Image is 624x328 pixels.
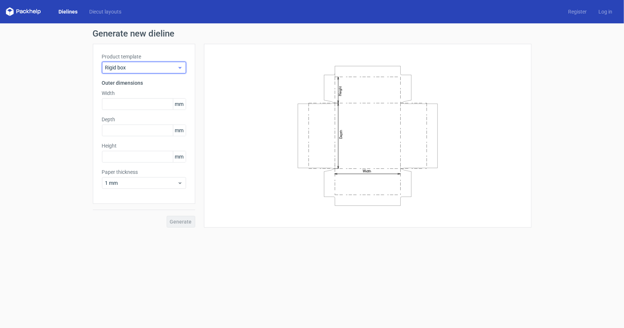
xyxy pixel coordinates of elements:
[362,169,371,173] text: Width
[102,53,186,60] label: Product template
[53,8,83,15] a: Dielines
[102,116,186,123] label: Depth
[339,130,343,138] text: Depth
[593,8,618,15] a: Log in
[338,86,342,96] text: Height
[562,8,593,15] a: Register
[105,64,177,71] span: Rigid box
[93,29,532,38] h1: Generate new dieline
[102,79,186,87] h3: Outer dimensions
[83,8,127,15] a: Diecut layouts
[102,89,186,97] label: Width
[173,125,186,136] span: mm
[102,168,186,176] label: Paper thickness
[102,142,186,149] label: Height
[173,99,186,110] span: mm
[173,151,186,162] span: mm
[105,179,177,187] span: 1 mm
